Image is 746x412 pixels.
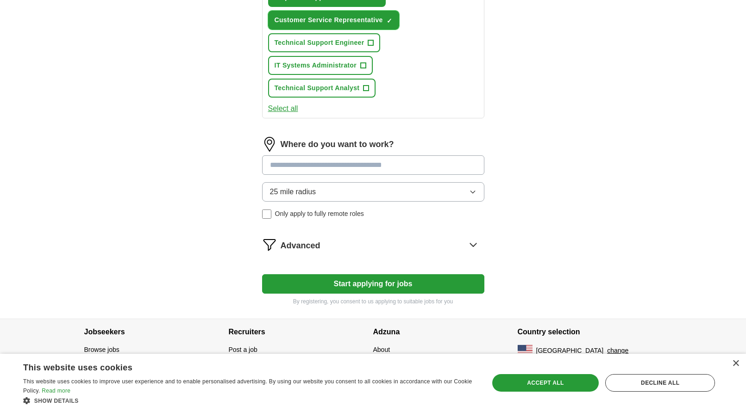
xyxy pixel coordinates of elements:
[262,209,271,219] input: Only apply to fully remote roles
[275,209,364,219] span: Only apply to fully remote roles
[268,56,373,75] button: IT Systems Administrator
[270,186,316,197] span: 25 mile radius
[281,138,394,151] label: Where do you want to work?
[262,297,484,306] p: By registering, you consent to us applying to suitable jobs for you
[34,398,79,404] span: Show details
[268,79,376,98] button: Technical Support Analyst
[268,11,399,30] button: Customer Service Representative✓
[373,346,390,353] a: About
[275,83,360,93] span: Technical Support Analyst
[84,346,119,353] a: Browse jobs
[262,274,484,294] button: Start applying for jobs
[607,346,628,356] button: change
[23,378,472,394] span: This website uses cookies to improve user experience and to enable personalised advertising. By u...
[23,359,452,373] div: This website uses cookies
[23,396,475,405] div: Show details
[536,346,604,356] span: [GEOGRAPHIC_DATA]
[262,237,277,252] img: filter
[268,103,298,114] button: Select all
[732,360,739,367] div: Close
[262,182,484,202] button: 25 mile radius
[518,345,533,356] img: US flag
[262,137,277,152] img: location.png
[268,33,381,52] button: Technical Support Engineer
[605,374,715,392] div: Decline all
[42,387,70,394] a: Read more, opens a new window
[229,346,257,353] a: Post a job
[387,17,392,25] span: ✓
[492,374,599,392] div: Accept all
[275,15,383,25] span: Customer Service Representative
[275,38,364,48] span: Technical Support Engineer
[281,240,320,252] span: Advanced
[518,319,662,345] h4: Country selection
[275,61,357,70] span: IT Systems Administrator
